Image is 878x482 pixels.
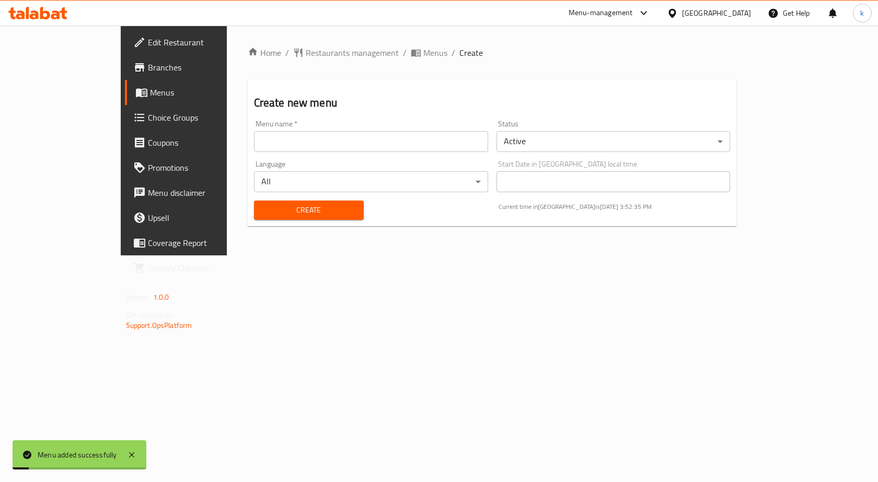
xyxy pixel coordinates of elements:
span: 1.0.0 [153,290,169,304]
a: Coverage Report [125,230,268,255]
a: Grocery Checklist [125,255,268,280]
li: / [452,46,455,59]
a: Upsell [125,205,268,230]
a: Menus [125,80,268,105]
a: Coupons [125,130,268,155]
span: Edit Restaurant [148,36,259,49]
span: Create [262,204,355,217]
span: Coupons [148,136,259,149]
span: k [860,7,864,19]
p: Current time in [GEOGRAPHIC_DATA] is [DATE] 3:52:35 PM [499,202,731,211]
div: Menu-management [569,7,633,19]
span: Create [459,46,483,59]
div: Active [496,131,731,152]
a: Menus [411,46,447,59]
span: Version: [126,290,152,304]
li: / [403,46,407,59]
div: Menu added successfully [38,449,117,461]
span: Menus [150,86,259,99]
span: Promotions [148,161,259,174]
a: Branches [125,55,268,80]
a: Choice Groups [125,105,268,130]
a: Restaurants management [293,46,399,59]
h2: Create new menu [254,95,731,111]
div: All [254,171,488,192]
li: / [285,46,289,59]
span: Menu disclaimer [148,186,259,199]
span: Restaurants management [306,46,399,59]
button: Create [254,201,364,220]
span: Branches [148,61,259,74]
span: Get support on: [126,308,174,322]
span: Upsell [148,211,259,224]
a: Support.OpsPlatform [126,319,192,332]
input: Please enter Menu name [254,131,488,152]
a: Menu disclaimer [125,180,268,205]
nav: breadcrumb [248,46,737,59]
span: Coverage Report [148,237,259,249]
div: [GEOGRAPHIC_DATA] [682,7,751,19]
a: Edit Restaurant [125,30,268,55]
span: Choice Groups [148,111,259,124]
span: Grocery Checklist [148,262,259,274]
span: Menus [423,46,447,59]
a: Promotions [125,155,268,180]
